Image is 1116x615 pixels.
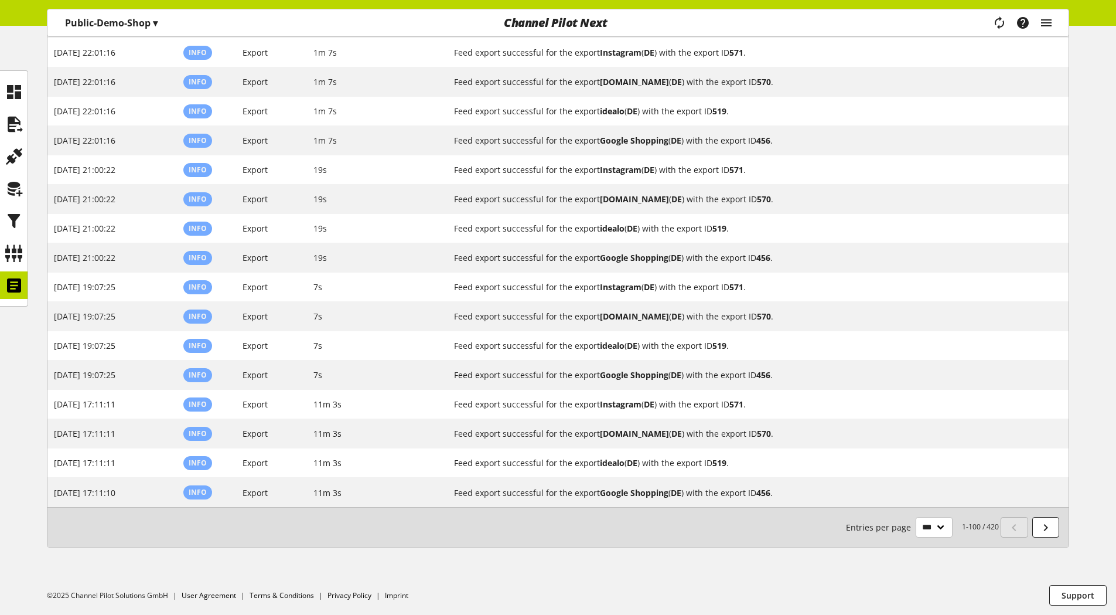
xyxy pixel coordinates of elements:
[600,106,624,117] b: idealo
[243,76,268,87] span: Export
[454,76,1040,88] h2: Feed export successful for the export guenstiger.de (DE) with the export ID 570.
[757,193,771,205] b: 570
[243,399,268,410] span: Export
[189,487,207,497] span: Info
[712,457,726,468] b: 519
[313,457,342,468] span: 11m 3s
[729,47,743,58] b: 571
[644,164,654,175] b: DE
[600,193,669,205] b: [DOMAIN_NAME]
[846,517,999,538] small: 1-100 / 420
[454,398,1040,410] h2: Feed export successful for the export Instagram (DE) with the export ID 571.
[54,369,115,380] span: [DATE] 19:07:25
[243,47,268,58] span: Export
[189,282,207,292] span: Info
[627,457,637,468] b: DE
[644,399,654,410] b: DE
[313,369,322,380] span: 7s
[153,16,158,29] span: ▾
[327,590,371,600] a: Privacy Policy
[189,253,207,263] span: Info
[54,399,115,410] span: [DATE] 17:11:11
[1049,585,1107,606] button: Support
[454,457,1040,469] h2: Feed export successful for the export idealo (DE) with the export ID 519.
[313,281,322,293] span: 7s
[757,76,771,87] b: 570
[600,281,641,293] b: Instagram
[846,521,916,534] span: Entries per page
[454,281,1040,293] h2: Feed export successful for the export Instagram (DE) with the export ID 571.
[47,9,1069,37] nav: main navigation
[243,281,268,293] span: Export
[600,428,669,439] b: [DOMAIN_NAME]
[627,223,637,234] b: DE
[250,590,314,600] a: Terms & Conditions
[600,311,669,322] b: [DOMAIN_NAME]
[54,193,115,205] span: [DATE] 21:00:22
[756,369,770,380] b: 456
[454,252,1040,264] h2: Feed export successful for the export Google Shopping (DE) with the export ID 456.
[729,164,743,175] b: 571
[600,252,668,263] b: Google Shopping
[189,341,207,351] span: Info
[385,590,408,600] a: Imprint
[454,46,1040,59] h2: Feed export successful for the export Instagram (DE) with the export ID 571.
[243,164,268,175] span: Export
[600,76,669,87] b: [DOMAIN_NAME]
[644,281,654,293] b: DE
[189,370,207,380] span: Info
[243,369,268,380] span: Export
[54,252,115,263] span: [DATE] 21:00:22
[313,223,327,234] span: 19s
[454,222,1040,235] h2: Feed export successful for the export idealo (DE) with the export ID 519.
[313,47,337,58] span: 1m 7s
[243,428,268,439] span: Export
[600,135,668,146] b: Google Shopping
[243,311,268,322] span: Export
[756,252,770,263] b: 456
[313,135,337,146] span: 1m 7s
[189,458,207,468] span: Info
[756,487,770,498] b: 456
[729,281,743,293] b: 571
[54,487,115,498] span: [DATE] 17:11:10
[189,194,207,204] span: Info
[313,487,342,498] span: 11m 3s
[189,429,207,439] span: Info
[454,310,1040,322] h2: Feed export successful for the export guenstiger.de (DE) with the export ID 570.
[729,399,743,410] b: 571
[243,487,268,498] span: Export
[313,311,322,322] span: 7s
[189,47,207,57] span: Info
[600,487,668,498] b: Google Shopping
[712,340,726,351] b: 519
[65,16,158,30] p: Public-Demo-Shop
[54,457,115,468] span: [DATE] 17:11:11
[313,252,327,263] span: 19s
[712,223,726,234] b: 519
[454,164,1040,176] h2: Feed export successful for the export Instagram (DE) with the export ID 571.
[54,47,115,58] span: [DATE] 22:01:16
[47,590,182,601] li: ©2025 Channel Pilot Solutions GmbH
[313,399,342,410] span: 11m 3s
[644,47,654,58] b: DE
[600,47,641,58] b: Instagram
[671,252,681,263] b: DE
[454,339,1040,352] h2: Feed export successful for the export idealo (DE) with the export ID 519.
[671,487,681,498] b: DE
[54,281,115,293] span: [DATE] 19:07:25
[671,135,681,146] b: DE
[54,311,115,322] span: [DATE] 19:07:25
[600,223,624,234] b: idealo
[243,223,268,234] span: Export
[182,590,236,600] a: User Agreement
[313,428,342,439] span: 11m 3s
[600,369,668,380] b: Google Shopping
[54,135,115,146] span: [DATE] 22:01:16
[671,311,682,322] b: DE
[313,193,327,205] span: 19s
[243,193,268,205] span: Export
[627,106,637,117] b: DE
[243,252,268,263] span: Export
[454,193,1040,205] h2: Feed export successful for the export guenstiger.de (DE) with the export ID 570.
